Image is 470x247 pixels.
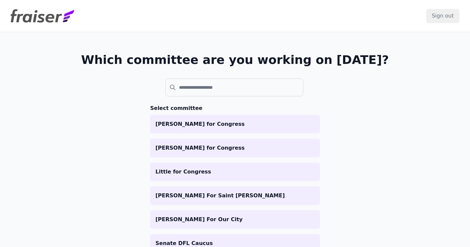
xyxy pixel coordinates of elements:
a: [PERSON_NAME] for Congress [150,139,320,157]
a: Little for Congress [150,163,320,181]
a: [PERSON_NAME] For Our City [150,210,320,229]
p: [PERSON_NAME] for Congress [155,144,315,152]
h1: Which committee are you working on [DATE]? [81,53,389,67]
p: [PERSON_NAME] for Congress [155,120,315,128]
p: Little for Congress [155,168,315,176]
img: Fraiser Logo [11,9,74,23]
a: [PERSON_NAME] for Congress [150,115,320,133]
a: [PERSON_NAME] For Saint [PERSON_NAME] [150,186,320,205]
p: [PERSON_NAME] For Saint [PERSON_NAME] [155,192,315,200]
h3: Select committee [150,104,320,112]
input: Sign out [426,9,459,23]
p: [PERSON_NAME] For Our City [155,216,315,223]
